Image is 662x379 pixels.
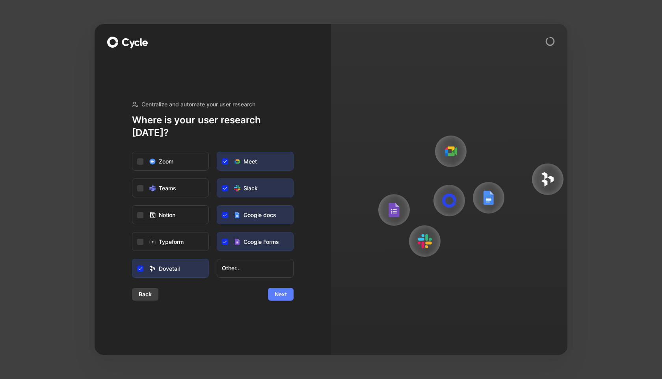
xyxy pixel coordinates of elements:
[244,157,257,166] div: Meet
[132,114,294,139] h1: Where is your user research [DATE]?
[217,259,294,278] button: Other...
[132,288,158,301] button: Back
[244,237,279,247] div: Google Forms
[159,210,175,220] div: Notion
[268,288,294,301] button: Next
[244,210,276,220] div: Google docs
[222,264,288,273] span: Other...
[139,290,152,299] span: Back
[132,100,294,109] div: Centralize and automate your user research
[159,184,176,193] div: Teams
[159,264,180,273] div: Dovetail
[159,237,184,247] div: Typeform
[244,184,258,193] div: Slack
[159,157,173,166] div: Zoom
[275,290,287,299] span: Next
